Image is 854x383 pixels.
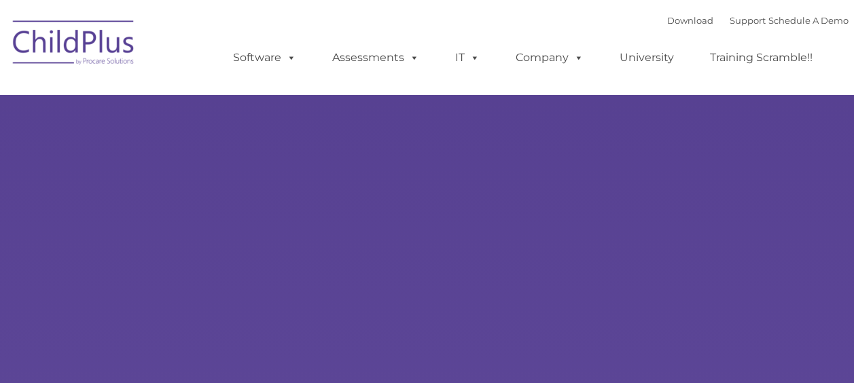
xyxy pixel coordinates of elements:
a: IT [442,44,493,71]
a: Schedule A Demo [768,15,849,26]
a: Training Scramble!! [696,44,826,71]
a: Support [730,15,766,26]
a: Company [502,44,597,71]
a: Download [667,15,713,26]
img: ChildPlus by Procare Solutions [6,11,142,79]
a: Software [219,44,310,71]
a: University [606,44,688,71]
a: Assessments [319,44,433,71]
font: | [667,15,849,26]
